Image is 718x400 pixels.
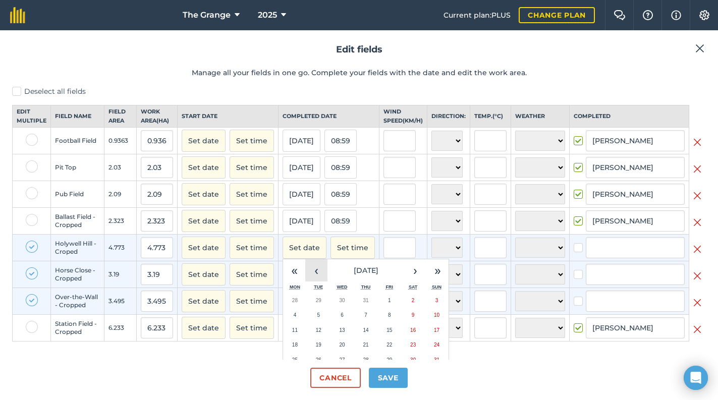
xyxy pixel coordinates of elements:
[104,315,137,341] td: 6.233
[230,210,274,232] button: Set time
[290,284,300,290] abbr: Monday
[317,312,320,318] abbr: 5 August 2025
[388,298,391,303] abbr: 1 August 2025
[51,181,104,208] td: Pub Field
[409,284,417,290] abbr: Saturday
[51,105,104,128] th: Field name
[340,342,345,348] abbr: 20 August 2025
[693,270,701,282] img: svg+xml;base64,PHN2ZyB4bWxucz0iaHR0cDovL3d3dy53My5vcmcvMjAwMC9zdmciIHdpZHRoPSIyMiIgaGVpZ2h0PSIzMC...
[570,105,689,128] th: Completed
[283,337,307,353] button: 18 August 2025
[307,308,330,323] button: 5 August 2025
[432,284,441,290] abbr: Sunday
[104,181,137,208] td: 2.09
[693,297,701,309] img: svg+xml;base64,PHN2ZyB4bWxucz0iaHR0cDovL3d3dy53My5vcmcvMjAwMC9zdmciIHdpZHRoPSIyMiIgaGVpZ2h0PSIzMC...
[230,317,274,339] button: Set time
[104,235,137,261] td: 4.773
[104,261,137,288] td: 3.19
[182,290,226,312] button: Set date
[341,312,344,318] abbr: 6 August 2025
[12,67,706,78] p: Manage all your fields in one go. Complete your fields with the date and edit the work area.
[12,86,706,97] label: Deselect all fields
[51,208,104,235] td: Ballast Field - Cropped
[684,366,708,390] div: Open Intercom Messenger
[230,156,274,179] button: Set time
[182,130,226,152] button: Set date
[425,353,449,368] button: 31 August 2025
[377,337,401,353] button: 22 August 2025
[307,293,330,308] button: 29 July 2025
[258,9,277,21] span: 2025
[404,259,426,281] button: ›
[434,357,439,363] abbr: 31 August 2025
[283,237,326,259] button: Set date
[330,323,354,338] button: 13 August 2025
[283,259,305,281] button: «
[354,323,378,338] button: 14 August 2025
[363,327,368,333] abbr: 14 August 2025
[340,298,345,303] abbr: 30 July 2025
[182,263,226,285] button: Set date
[425,293,449,308] button: 3 August 2025
[361,284,371,290] abbr: Thursday
[340,357,345,363] abbr: 27 August 2025
[324,210,357,232] button: 08:59
[354,308,378,323] button: 7 August 2025
[401,337,425,353] button: 23 August 2025
[230,183,274,205] button: Set time
[427,105,470,128] th: Direction:
[401,308,425,323] button: 9 August 2025
[283,130,320,152] button: [DATE]
[283,323,307,338] button: 11 August 2025
[182,237,226,259] button: Set date
[283,353,307,368] button: 25 August 2025
[137,105,178,128] th: Work area ( Ha )
[425,323,449,338] button: 17 August 2025
[386,357,392,363] abbr: 29 August 2025
[470,105,511,128] th: Temp. ( ° C )
[178,105,279,128] th: Start date
[51,288,104,315] td: Over-the-Wall - Cropped
[230,290,274,312] button: Set time
[386,284,394,290] abbr: Friday
[182,183,226,205] button: Set date
[695,42,704,54] img: svg+xml;base64,PHN2ZyB4bWxucz0iaHR0cDovL3d3dy53My5vcmcvMjAwMC9zdmciIHdpZHRoPSIyMiIgaGVpZ2h0PSIzMC...
[316,327,321,333] abbr: 12 August 2025
[386,327,392,333] abbr: 15 August 2025
[693,136,701,148] img: svg+xml;base64,PHN2ZyB4bWxucz0iaHR0cDovL3d3dy53My5vcmcvMjAwMC9zdmciIHdpZHRoPSIyMiIgaGVpZ2h0PSIzMC...
[51,235,104,261] td: Holywell Hill - Croped
[292,357,298,363] abbr: 25 August 2025
[410,327,416,333] abbr: 16 August 2025
[305,259,327,281] button: ‹
[377,353,401,368] button: 29 August 2025
[379,105,427,128] th: Wind speed ( km/h )
[401,293,425,308] button: 2 August 2025
[693,243,701,255] img: svg+xml;base64,PHN2ZyB4bWxucz0iaHR0cDovL3d3dy53My5vcmcvMjAwMC9zdmciIHdpZHRoPSIyMiIgaGVpZ2h0PSIzMC...
[104,208,137,235] td: 2.323
[693,323,701,335] img: svg+xml;base64,PHN2ZyB4bWxucz0iaHR0cDovL3d3dy53My5vcmcvMjAwMC9zdmciIHdpZHRoPSIyMiIgaGVpZ2h0PSIzMC...
[642,10,654,20] img: A question mark icon
[354,353,378,368] button: 28 August 2025
[693,190,701,202] img: svg+xml;base64,PHN2ZyB4bWxucz0iaHR0cDovL3d3dy53My5vcmcvMjAwMC9zdmciIHdpZHRoPSIyMiIgaGVpZ2h0PSIzMC...
[519,7,595,23] a: Change plan
[698,10,710,20] img: A cog icon
[104,154,137,181] td: 2.03
[316,298,321,303] abbr: 29 July 2025
[51,261,104,288] td: Horse Close - Cropped
[307,323,330,338] button: 12 August 2025
[330,337,354,353] button: 20 August 2025
[363,357,368,363] abbr: 28 August 2025
[283,156,320,179] button: [DATE]
[230,130,274,152] button: Set time
[377,323,401,338] button: 15 August 2025
[13,105,51,128] th: Edit multiple
[307,337,330,353] button: 19 August 2025
[182,317,226,339] button: Set date
[425,337,449,353] button: 24 August 2025
[279,105,379,128] th: Completed date
[693,216,701,228] img: svg+xml;base64,PHN2ZyB4bWxucz0iaHR0cDovL3d3dy53My5vcmcvMjAwMC9zdmciIHdpZHRoPSIyMiIgaGVpZ2h0PSIzMC...
[292,342,298,348] abbr: 18 August 2025
[330,308,354,323] button: 6 August 2025
[330,293,354,308] button: 30 July 2025
[51,128,104,154] td: Football Field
